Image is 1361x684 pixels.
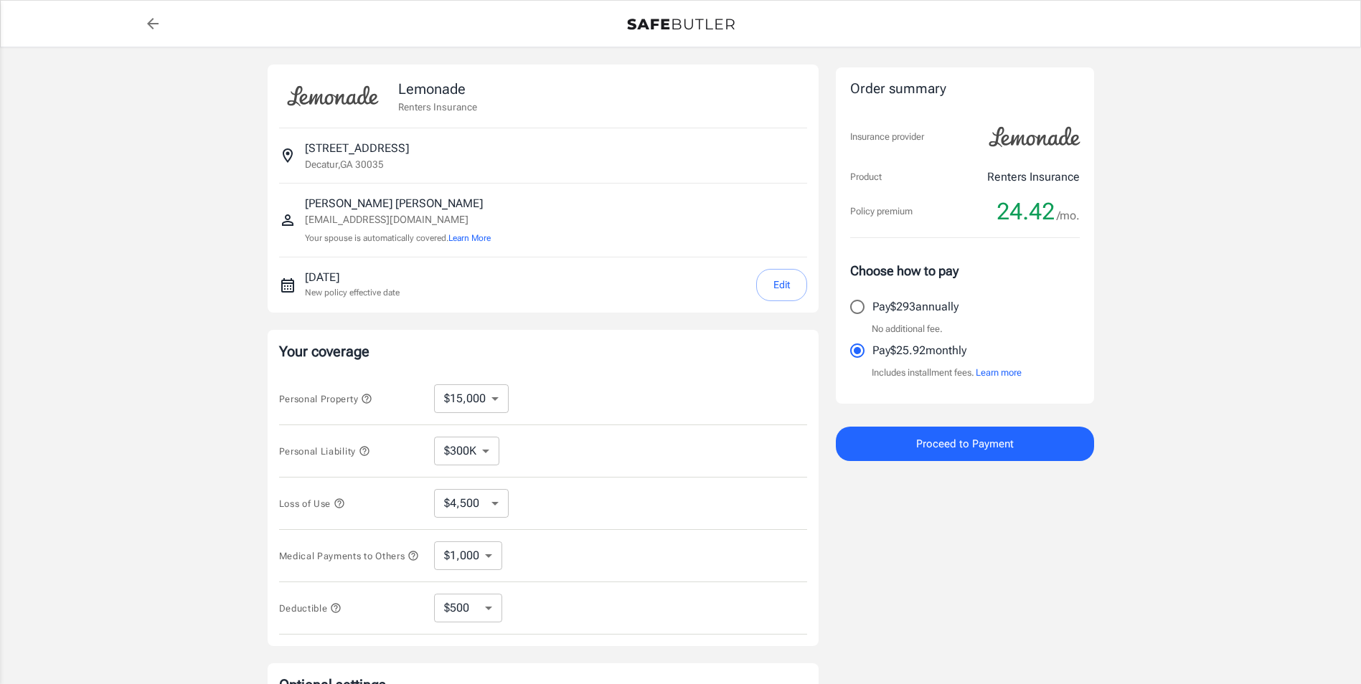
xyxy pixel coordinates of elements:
button: Edit [756,269,807,301]
button: Learn more [976,366,1022,380]
svg: Insured person [279,212,296,229]
span: 24.42 [997,197,1055,226]
a: back to quotes [138,9,167,38]
p: Lemonade [398,78,477,100]
p: Product [850,170,882,184]
span: Loss of Use [279,498,345,509]
p: Renters Insurance [398,100,477,114]
p: New policy effective date [305,286,400,299]
p: Insurance provider [850,130,924,144]
div: Order summary [850,79,1080,100]
p: Your coverage [279,341,807,361]
button: Loss of Use [279,495,345,512]
span: Personal Liability [279,446,370,457]
span: Personal Property [279,394,372,404]
img: Lemonade [981,117,1088,157]
span: Medical Payments to Others [279,551,420,561]
img: Lemonade [279,76,387,116]
p: Policy premium [850,204,913,219]
p: Decatur , GA 30035 [305,157,384,171]
p: [STREET_ADDRESS] [305,140,409,157]
button: Proceed to Payment [836,427,1094,461]
svg: New policy start date [279,277,296,294]
span: Proceed to Payment [916,434,1014,453]
p: Pay $293 annually [872,298,959,315]
span: /mo. [1057,206,1080,226]
p: Renters Insurance [987,168,1080,186]
svg: Insured address [279,147,296,164]
p: [EMAIL_ADDRESS][DOMAIN_NAME] [305,212,491,227]
img: Back to quotes [627,19,735,30]
p: No additional fee. [872,322,943,336]
button: Medical Payments to Others [279,547,420,564]
button: Personal Property [279,390,372,407]
button: Deductible [279,599,342,617]
p: Includes installment fees. [872,366,1022,380]
button: Personal Liability [279,442,370,460]
button: Learn More [448,232,491,244]
p: Choose how to pay [850,261,1080,280]
span: Deductible [279,603,342,614]
p: Pay $25.92 monthly [872,342,966,359]
p: [DATE] [305,269,400,286]
p: [PERSON_NAME] [PERSON_NAME] [305,195,491,212]
p: Your spouse is automatically covered. [305,232,491,245]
